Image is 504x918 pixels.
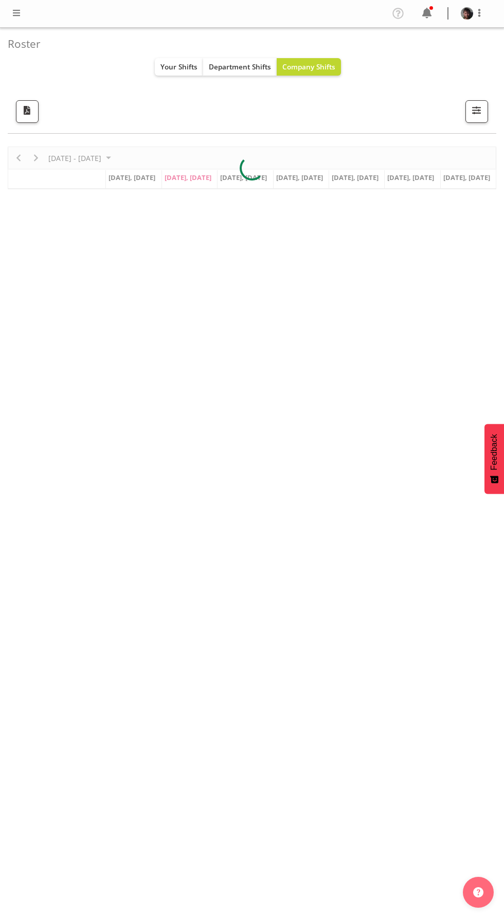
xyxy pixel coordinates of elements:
span: Company Shifts [282,62,335,71]
img: help-xxl-2.png [473,887,483,897]
span: Your Shifts [160,62,197,71]
span: Department Shifts [209,62,271,71]
button: Download a PDF of the roster according to the set date range. [16,100,39,123]
button: Feedback - Show survey [484,424,504,494]
img: jason-adams8c22eaeb1947293198e402fef10c00a6.png [461,7,473,20]
button: Your Shifts [155,58,203,76]
span: Feedback [490,434,499,470]
h4: Roster [8,38,488,50]
button: Company Shifts [277,58,341,76]
button: Filter Shifts [465,100,488,123]
button: Department Shifts [203,58,277,76]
